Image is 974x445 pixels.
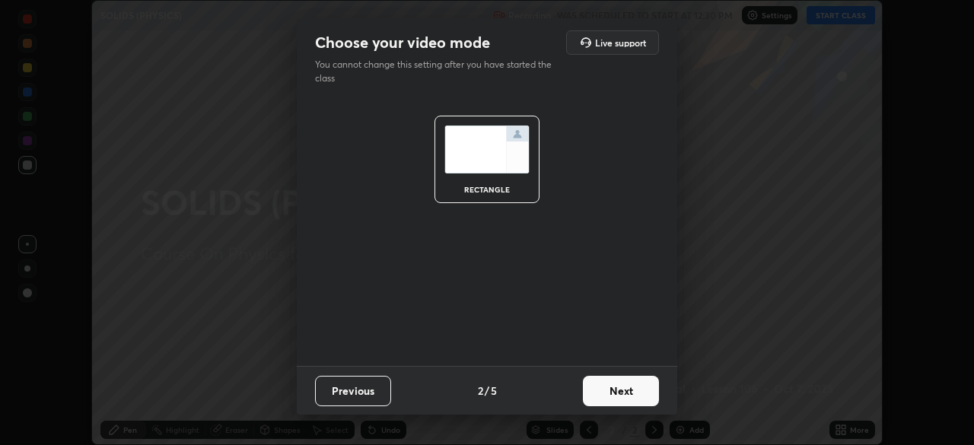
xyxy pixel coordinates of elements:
[583,376,659,406] button: Next
[595,38,646,47] h5: Live support
[315,376,391,406] button: Previous
[315,33,490,52] h2: Choose your video mode
[444,126,530,173] img: normalScreenIcon.ae25ed63.svg
[478,383,483,399] h4: 2
[491,383,497,399] h4: 5
[457,186,517,193] div: rectangle
[315,58,562,85] p: You cannot change this setting after you have started the class
[485,383,489,399] h4: /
